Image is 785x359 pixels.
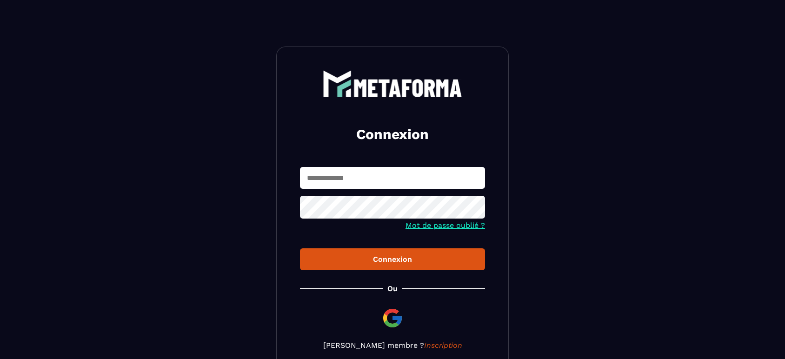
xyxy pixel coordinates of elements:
a: Inscription [424,341,462,350]
a: logo [300,70,485,97]
a: Mot de passe oublié ? [406,221,485,230]
h2: Connexion [311,125,474,144]
img: google [381,307,404,329]
div: Connexion [307,255,478,264]
p: Ou [387,284,398,293]
p: [PERSON_NAME] membre ? [300,341,485,350]
img: logo [323,70,462,97]
button: Connexion [300,248,485,270]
